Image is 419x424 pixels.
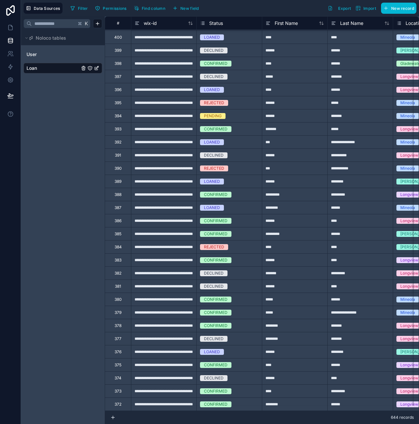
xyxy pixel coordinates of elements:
[400,310,415,316] div: Mineola
[204,310,228,316] div: CONFIRMED
[209,20,223,27] span: Status
[110,21,126,26] div: #
[400,100,415,106] div: Mineola
[170,3,201,13] button: New field
[204,139,220,145] div: LOANED
[115,140,121,145] div: 392
[204,152,224,158] div: DECLINED
[338,6,351,11] span: Export
[93,3,131,13] a: Permissions
[400,375,418,381] div: Longview
[204,48,224,53] div: DECLINED
[204,231,228,237] div: CONFIRMED
[204,375,224,381] div: DECLINED
[115,244,122,250] div: 384
[204,113,222,119] div: PENDING
[115,153,121,158] div: 391
[400,152,418,158] div: Longview
[353,3,378,14] button: Import
[381,3,416,14] button: New record
[400,297,415,302] div: Mineola
[115,376,121,381] div: 374
[78,6,88,11] span: Filter
[204,257,228,263] div: CONFIRMED
[340,20,363,27] span: Last Name
[400,323,418,329] div: Longview
[204,362,228,368] div: CONFIRMED
[204,297,228,302] div: CONFIRMED
[400,113,415,119] div: Mineola
[400,205,415,211] div: Mineola
[115,336,121,341] div: 377
[204,61,228,67] div: CONFIRMED
[115,48,121,53] div: 399
[115,61,121,66] div: 398
[391,415,414,420] span: 644 records
[36,35,66,41] span: Noloco tables
[204,179,220,184] div: LOANED
[325,3,353,14] button: Export
[115,258,121,263] div: 383
[115,284,121,289] div: 381
[24,49,102,60] div: User
[400,388,418,394] div: Longview
[115,74,121,79] div: 397
[115,297,122,302] div: 380
[204,388,228,394] div: CONFIRMED
[24,33,98,43] button: Noloco tables
[204,192,228,198] div: CONFIRMED
[115,166,122,171] div: 390
[115,310,121,315] div: 379
[275,20,298,27] span: First Name
[400,270,418,276] div: Longview
[204,218,228,224] div: CONFIRMED
[115,389,121,394] div: 373
[115,192,121,197] div: 388
[400,283,418,289] div: Longview
[144,20,157,27] span: wix-id
[68,3,90,13] button: Filter
[115,323,121,328] div: 378
[204,34,220,40] div: LOANED
[400,165,415,171] div: Mineola
[132,3,168,13] button: Find column
[84,21,89,26] span: K
[204,126,228,132] div: CONFIRMED
[115,87,121,92] div: 396
[204,205,220,211] div: LOANED
[204,74,224,80] div: DECLINED
[363,6,376,11] span: Import
[27,51,37,58] span: User
[400,139,415,145] div: Mineola
[115,218,121,223] div: 386
[24,3,63,14] button: Data Sources
[204,401,228,407] div: CONFIRMED
[400,126,418,132] div: Longview
[378,3,416,14] a: New record
[115,362,121,368] div: 375
[204,165,224,171] div: REJECTED
[27,65,80,71] a: Loan
[114,35,122,40] div: 400
[24,63,102,73] div: Loan
[115,205,121,210] div: 387
[180,6,199,11] span: New field
[115,179,121,184] div: 389
[115,126,121,132] div: 393
[204,100,224,106] div: REJECTED
[115,231,121,237] div: 385
[400,336,418,342] div: Longview
[400,87,418,93] div: Longview
[204,336,224,342] div: DECLINED
[115,402,121,407] div: 372
[204,283,224,289] div: DECLINED
[391,6,414,11] span: New record
[142,6,165,11] span: Find column
[115,113,122,119] div: 394
[400,218,418,224] div: Longview
[27,65,37,71] span: Loan
[27,51,80,58] a: User
[400,74,418,80] div: Longview
[93,3,129,13] button: Permissions
[204,87,220,93] div: LOANED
